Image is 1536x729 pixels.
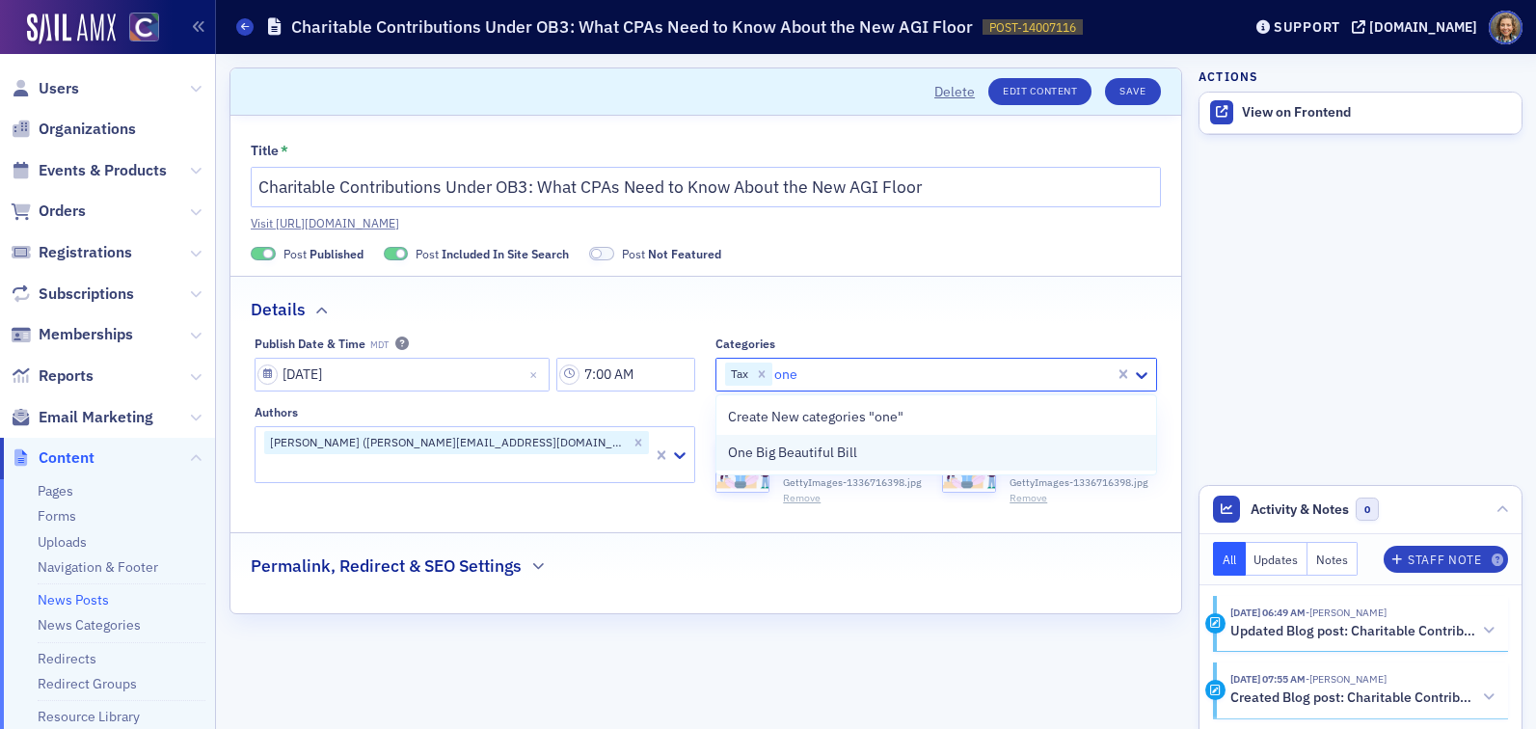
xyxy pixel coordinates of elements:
[556,358,696,391] input: 00:00 AM
[442,246,569,261] span: Included In Site Search
[1199,93,1522,133] a: View on Frontend
[38,675,137,692] a: Redirect Groups
[1213,542,1246,576] button: All
[39,365,94,387] span: Reports
[291,15,973,39] h1: Charitable Contributions Under OB3: What CPAs Need to Know About the New AGI Floor
[989,19,1076,36] span: POST-14007116
[416,245,569,262] span: Post
[39,407,153,428] span: Email Marketing
[281,143,288,160] abbr: This field is required
[1230,623,1476,640] h5: Updated Blog post: Charitable Contributions Under OB3: What CPAs Need to Know About the New AGI F...
[27,13,116,44] img: SailAMX
[39,447,94,469] span: Content
[1230,621,1495,641] button: Updated Blog post: Charitable Contributions Under OB3: What CPAs Need to Know About the New AGI F...
[1246,542,1308,576] button: Updates
[39,283,134,305] span: Subscriptions
[38,650,96,667] a: Redirects
[39,201,86,222] span: Orders
[310,246,364,261] span: Published
[783,491,821,506] button: Remove
[251,143,279,160] div: Title
[628,431,649,454] div: Remove Lindsay Moore (lindsay@cocpa.org)
[1010,475,1148,491] span: GettyImages-1336716398.jpg
[251,553,522,579] h2: Permalink, Redirect & SEO Settings
[11,242,132,263] a: Registrations
[1230,689,1476,707] h5: Created Blog post: Charitable Contributions Under OB3: What CPAs Need to Know About the New AGI F...
[622,245,721,262] span: Post
[1352,20,1484,34] button: [DOMAIN_NAME]
[1306,606,1387,619] span: Lauren Standiford
[1369,18,1477,36] div: [DOMAIN_NAME]
[11,160,167,181] a: Events & Products
[11,201,86,222] a: Orders
[1408,554,1481,565] div: Staff Note
[38,507,76,525] a: Forms
[11,324,133,345] a: Memberships
[1010,491,1047,506] button: Remove
[255,358,550,391] input: MM/DD/YYYY
[1105,78,1160,105] button: Save
[255,337,365,351] div: Publish Date & Time
[1230,688,1495,708] button: Created Blog post: Charitable Contributions Under OB3: What CPAs Need to Know About the New AGI F...
[1242,104,1512,121] div: View on Frontend
[38,482,73,499] a: Pages
[11,78,79,99] a: Users
[11,447,94,469] a: Content
[11,283,134,305] a: Subscriptions
[39,160,167,181] span: Events & Products
[39,324,133,345] span: Memberships
[11,407,153,428] a: Email Marketing
[129,13,159,42] img: SailAMX
[728,407,903,427] span: Create New categories "one"
[524,358,550,391] button: Close
[728,443,857,463] span: One Big Beautiful Bill
[251,297,306,322] h2: Details
[39,78,79,99] span: Users
[251,247,276,261] span: Published
[38,533,87,551] a: Uploads
[1230,672,1306,686] time: 8/25/2025 07:55 AM
[648,246,721,261] span: Not Featured
[1384,546,1508,573] button: Staff Note
[988,78,1091,105] a: Edit Content
[751,363,772,386] div: Remove Tax
[370,339,389,351] span: MDT
[1307,542,1358,576] button: Notes
[251,214,1161,231] a: Visit [URL][DOMAIN_NAME]
[1199,67,1258,85] h4: Actions
[715,337,775,351] div: Categories
[1251,499,1349,520] span: Activity & Notes
[11,119,136,140] a: Organizations
[1356,498,1380,522] span: 0
[589,247,614,261] span: Not Featured
[38,616,141,634] a: News Categories
[255,405,298,419] div: Authors
[38,558,158,576] a: Navigation & Footer
[116,13,159,45] a: View Homepage
[1274,18,1340,36] div: Support
[1306,672,1387,686] span: Lindsay Moore
[783,475,922,491] span: GettyImages-1336716398.jpg
[39,242,132,263] span: Registrations
[725,363,751,386] div: Tax
[1205,680,1226,700] div: Activity
[1489,11,1523,44] span: Profile
[38,708,140,725] a: Resource Library
[384,247,409,261] span: Included In Site Search
[38,591,109,608] a: News Posts
[283,245,364,262] span: Post
[1230,606,1306,619] time: 8/26/2025 06:49 AM
[39,119,136,140] span: Organizations
[264,431,629,454] div: [PERSON_NAME] ([PERSON_NAME][EMAIL_ADDRESS][DOMAIN_NAME])
[11,365,94,387] a: Reports
[1205,613,1226,634] div: Activity
[934,82,975,102] button: Delete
